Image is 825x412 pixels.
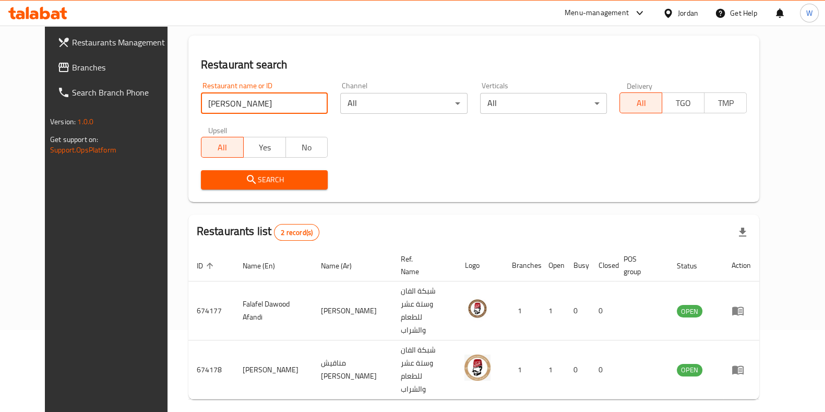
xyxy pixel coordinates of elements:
[49,30,183,55] a: Restaurants Management
[456,250,503,281] th: Logo
[49,55,183,80] a: Branches
[624,96,658,111] span: All
[392,281,456,340] td: شبكة الفان وستة عشر للطعام والشراب
[540,340,565,399] td: 1
[72,61,174,74] span: Branches
[565,250,590,281] th: Busy
[480,93,607,114] div: All
[321,260,365,272] span: Name (Ar)
[290,140,324,155] span: No
[313,281,392,340] td: [PERSON_NAME]
[464,296,491,322] img: Falafel Dawood Afandi
[590,250,615,281] th: Closed
[401,253,444,278] span: Ref. Name
[540,250,565,281] th: Open
[197,223,319,241] h2: Restaurants list
[188,340,234,399] td: 674178
[201,57,747,73] h2: Restaurant search
[627,82,653,89] label: Delivery
[732,304,751,317] div: Menu
[208,126,228,134] label: Upsell
[201,137,244,158] button: All
[188,281,234,340] td: 674177
[201,93,328,114] input: Search for restaurant name or ID..
[197,260,217,272] span: ID
[77,115,93,128] span: 1.0.0
[243,260,289,272] span: Name (En)
[50,133,98,146] span: Get support on:
[730,220,755,245] div: Export file
[464,355,491,381] img: Manakeesh Dawood Afandi
[732,363,751,376] div: Menu
[503,281,540,340] td: 1
[234,340,313,399] td: [PERSON_NAME]
[677,260,711,272] span: Status
[313,340,392,399] td: مناقيش [PERSON_NAME]
[285,137,328,158] button: No
[704,92,747,113] button: TMP
[806,7,812,19] span: W
[565,7,629,19] div: Menu-management
[723,250,759,281] th: Action
[274,228,319,238] span: 2 record(s)
[234,281,313,340] td: Falafel Dawood Afandi
[677,305,702,317] span: OPEN
[274,224,319,241] div: Total records count
[623,253,656,278] span: POS group
[503,340,540,399] td: 1
[392,340,456,399] td: شبكة الفان وستة عشر للطعام والشراب
[565,281,590,340] td: 0
[590,340,615,399] td: 0
[248,140,282,155] span: Yes
[666,96,700,111] span: TGO
[678,7,698,19] div: Jordan
[503,250,540,281] th: Branches
[340,93,468,114] div: All
[72,36,174,49] span: Restaurants Management
[49,80,183,105] a: Search Branch Phone
[243,137,286,158] button: Yes
[590,281,615,340] td: 0
[677,364,702,376] span: OPEN
[50,143,116,157] a: Support.OpsPlatform
[662,92,704,113] button: TGO
[209,173,320,186] span: Search
[188,250,759,399] table: enhanced table
[709,96,743,111] span: TMP
[50,115,76,128] span: Version:
[206,140,240,155] span: All
[72,86,174,99] span: Search Branch Phone
[201,170,328,190] button: Search
[540,281,565,340] td: 1
[565,340,590,399] td: 0
[619,92,662,113] button: All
